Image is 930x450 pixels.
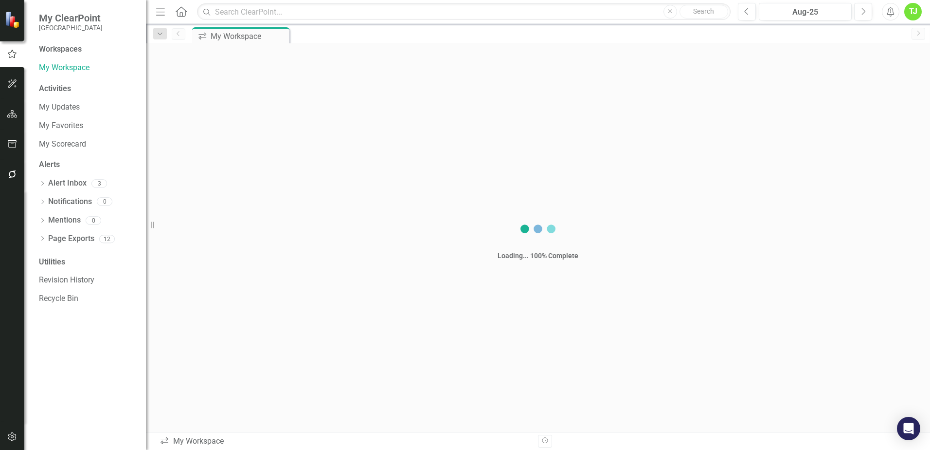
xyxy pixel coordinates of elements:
button: Aug-25 [759,3,852,20]
div: Open Intercom Messenger [897,417,920,440]
div: 0 [86,216,101,225]
a: Alert Inbox [48,178,87,189]
div: Activities [39,83,136,94]
div: 3 [91,179,107,187]
span: Search [693,7,714,15]
input: Search ClearPoint... [197,3,731,20]
a: My Workspace [39,62,136,74]
div: Alerts [39,159,136,170]
a: Mentions [48,215,81,226]
img: ClearPoint Strategy [5,11,22,28]
div: Utilities [39,257,136,268]
a: Recycle Bin [39,293,136,304]
small: [GEOGRAPHIC_DATA] [39,24,103,32]
a: Notifications [48,196,92,207]
a: Revision History [39,275,136,286]
button: Search [680,5,728,19]
div: Aug-25 [762,6,848,18]
div: My Workspace [211,30,287,42]
div: Workspaces [39,44,82,55]
a: My Updates [39,102,136,113]
div: 0 [97,198,112,206]
button: TJ [904,3,922,20]
a: My Scorecard [39,139,136,150]
span: My ClearPoint [39,12,103,24]
a: Page Exports [48,233,94,244]
div: Loading... 100% Complete [498,251,578,261]
a: My Favorites [39,120,136,131]
div: My Workspace [160,436,531,447]
div: 12 [99,235,115,243]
